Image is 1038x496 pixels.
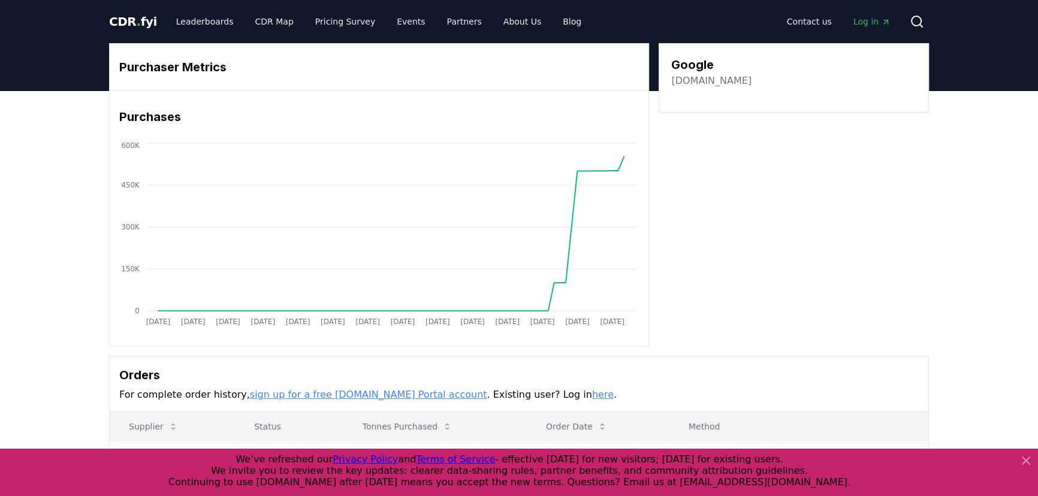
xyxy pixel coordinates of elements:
[565,317,590,326] tspan: [DATE]
[181,317,206,326] tspan: [DATE]
[306,11,385,32] a: Pricing Survey
[530,317,555,326] tspan: [DATE]
[167,11,591,32] nav: Main
[119,366,919,384] h3: Orders
[119,388,919,402] p: For complete order history, . Existing user? Log in .
[245,421,334,433] p: Status
[167,11,243,32] a: Leaderboards
[121,265,140,273] tspan: 150K
[321,317,345,326] tspan: [DATE]
[494,11,551,32] a: About Us
[119,58,639,76] h3: Purchaser Metrics
[119,415,188,438] button: Supplier
[109,13,157,30] a: CDR.fyi
[601,317,625,326] tspan: [DATE]
[216,317,240,326] tspan: [DATE]
[527,441,669,474] td: [DATE]
[286,317,310,326] tspan: [DATE]
[671,56,752,74] h3: Google
[679,421,919,433] p: Method
[353,415,461,438] button: Tonnes Purchased
[110,441,235,474] td: Vaulted Deep
[251,317,276,326] tspan: [DATE]
[250,389,487,400] a: sign up for a free [DOMAIN_NAME] Portal account
[137,14,141,29] span: .
[387,11,434,32] a: Events
[853,16,891,28] span: Log in
[460,317,485,326] tspan: [DATE]
[391,317,415,326] tspan: [DATE]
[109,14,157,29] span: CDR fyi
[356,317,381,326] tspan: [DATE]
[426,317,450,326] tspan: [DATE]
[146,317,171,326] tspan: [DATE]
[592,389,614,400] a: here
[121,223,140,231] tspan: 300K
[121,141,140,150] tspan: 600K
[536,415,617,438] button: Order Date
[777,11,900,32] nav: Main
[135,307,140,315] tspan: 0
[553,11,591,32] a: Blog
[343,441,527,474] td: 50,000
[671,74,752,88] a: [DOMAIN_NAME]
[437,11,491,32] a: Partners
[844,11,900,32] a: Log in
[496,317,520,326] tspan: [DATE]
[777,11,841,32] a: Contact us
[246,11,303,32] a: CDR Map
[121,181,140,189] tspan: 450K
[119,108,639,126] h3: Purchases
